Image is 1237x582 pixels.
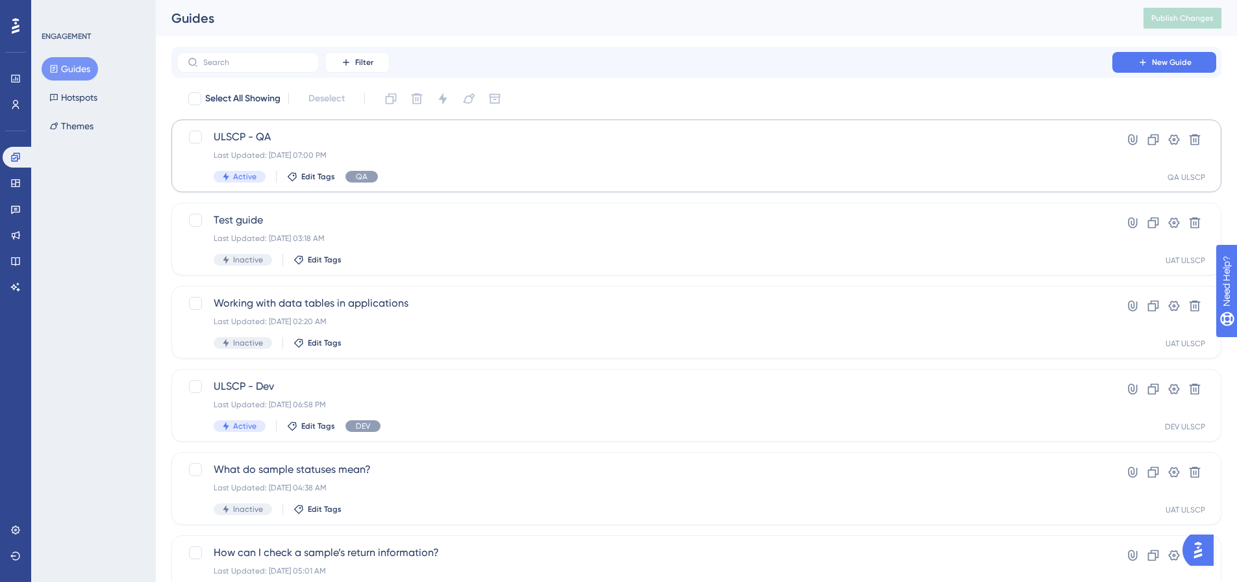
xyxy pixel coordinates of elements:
span: Inactive [233,255,263,265]
button: Publish Changes [1143,8,1221,29]
span: Active [233,171,256,182]
button: New Guide [1112,52,1216,73]
span: Select All Showing [205,91,281,107]
button: Hotspots [42,86,105,109]
span: New Guide [1152,57,1192,68]
button: Guides [42,57,98,81]
span: What do sample statuses mean? [214,462,1075,477]
div: Last Updated: [DATE] 03:18 AM [214,233,1075,244]
div: Last Updated: [DATE] 07:00 PM [214,150,1075,160]
div: UAT ULSCP [1166,255,1205,266]
span: Publish Changes [1151,13,1214,23]
span: Test guide [214,212,1075,228]
button: Themes [42,114,101,138]
div: Last Updated: [DATE] 06:58 PM [214,399,1075,410]
button: Deselect [297,87,356,110]
button: Edit Tags [287,171,335,182]
div: Guides [171,9,1111,27]
input: Search [203,58,308,67]
span: Edit Tags [301,171,335,182]
span: Inactive [233,338,263,348]
span: Working with data tables in applications [214,296,1075,311]
div: QA ULSCP [1168,172,1205,183]
span: How can I check a sample’s return information? [214,545,1075,561]
button: Edit Tags [294,504,342,514]
iframe: UserGuiding AI Assistant Launcher [1182,531,1221,570]
span: Edit Tags [308,504,342,514]
span: Edit Tags [308,255,342,265]
span: QA [356,171,368,182]
div: UAT ULSCP [1166,505,1205,515]
button: Edit Tags [294,255,342,265]
div: DEV ULSCP [1165,422,1205,432]
span: Deselect [308,91,345,107]
div: Last Updated: [DATE] 05:01 AM [214,566,1075,576]
span: Inactive [233,504,263,514]
span: DEV [356,421,370,431]
div: ENGAGEMENT [42,31,91,42]
span: ULSCP - Dev [214,379,1075,394]
div: UAT ULSCP [1166,338,1205,349]
span: Need Help? [31,3,81,19]
button: Edit Tags [294,338,342,348]
span: Active [233,421,256,431]
span: Edit Tags [308,338,342,348]
div: Last Updated: [DATE] 02:20 AM [214,316,1075,327]
span: Filter [355,57,373,68]
span: Edit Tags [301,421,335,431]
button: Edit Tags [287,421,335,431]
button: Filter [325,52,390,73]
div: Last Updated: [DATE] 04:38 AM [214,483,1075,493]
span: ULSCP - QA [214,129,1075,145]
